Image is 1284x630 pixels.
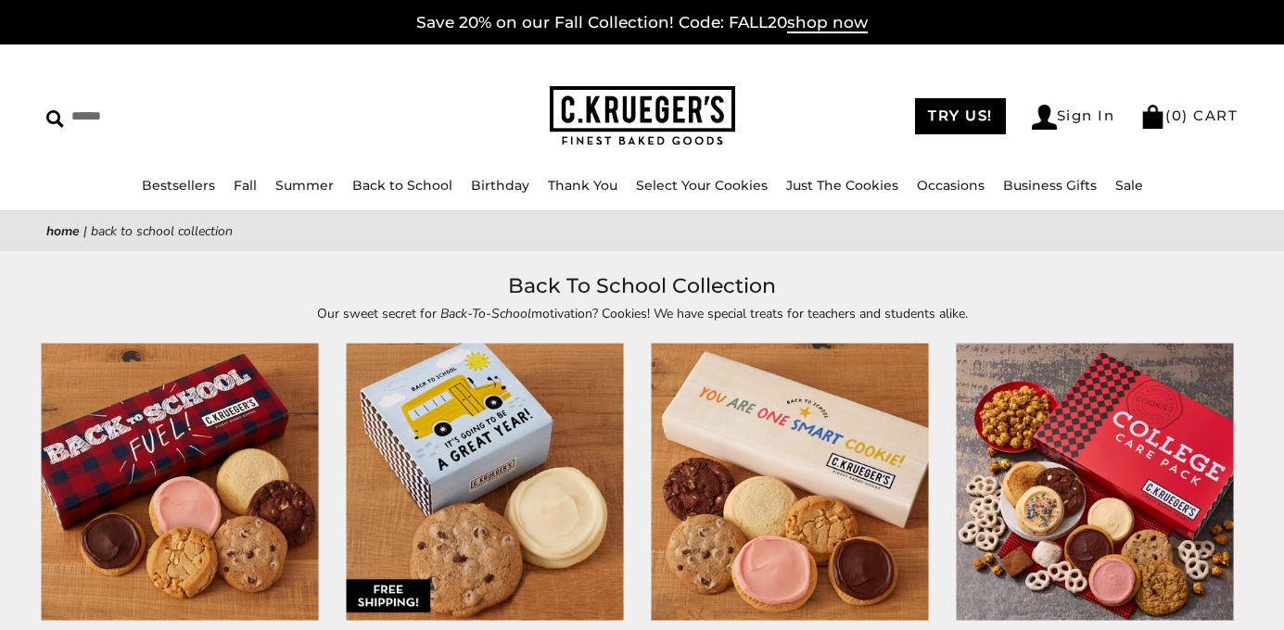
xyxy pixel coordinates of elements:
span: Back To School Collection [91,222,233,240]
img: Bag [1140,105,1165,129]
a: Home [46,222,80,240]
h1: Back To School Collection [74,270,1210,303]
span: Our sweet secret for [317,305,440,322]
a: Summer [275,177,334,194]
a: Save 20% on our Fall Collection! Code: FALL20shop now [416,13,868,33]
a: Thank You [548,177,617,194]
img: Search [46,110,64,128]
a: (0) CART [1140,107,1238,124]
a: Business Gifts [1003,177,1097,194]
img: C.KRUEGER'S [550,86,735,146]
span: | [83,222,87,240]
img: Back-To-School Great Year Duo Sampler - Assorted Cookies [347,344,624,621]
a: Back to School [352,177,452,194]
input: Search [46,102,324,131]
span: shop now [787,13,868,33]
img: Account [1032,105,1057,130]
img: Back-To-School Fuel Half Dozen Sampler - Assorted Cookies [42,344,319,621]
a: Bestsellers [142,177,215,194]
em: Back-To-School [440,305,531,322]
img: One Smart Cookie Half Dozen Sampler – Assorted Cookies [652,344,929,621]
span: 0 [1172,107,1183,124]
a: Fall [234,177,257,194]
a: Sale [1115,177,1143,194]
a: Sign In [1032,105,1115,130]
a: TRY US! [915,98,1006,134]
nav: breadcrumbs [46,220,1238,242]
a: Birthday [471,177,529,194]
a: Occasions [917,177,985,194]
span: motivation? Cookies! We have special treats for teachers and students alike. [531,305,968,322]
img: College Care Pack – Cookies and Snacks [956,344,1233,621]
a: Just The Cookies [786,177,898,194]
a: Select Your Cookies [636,177,768,194]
